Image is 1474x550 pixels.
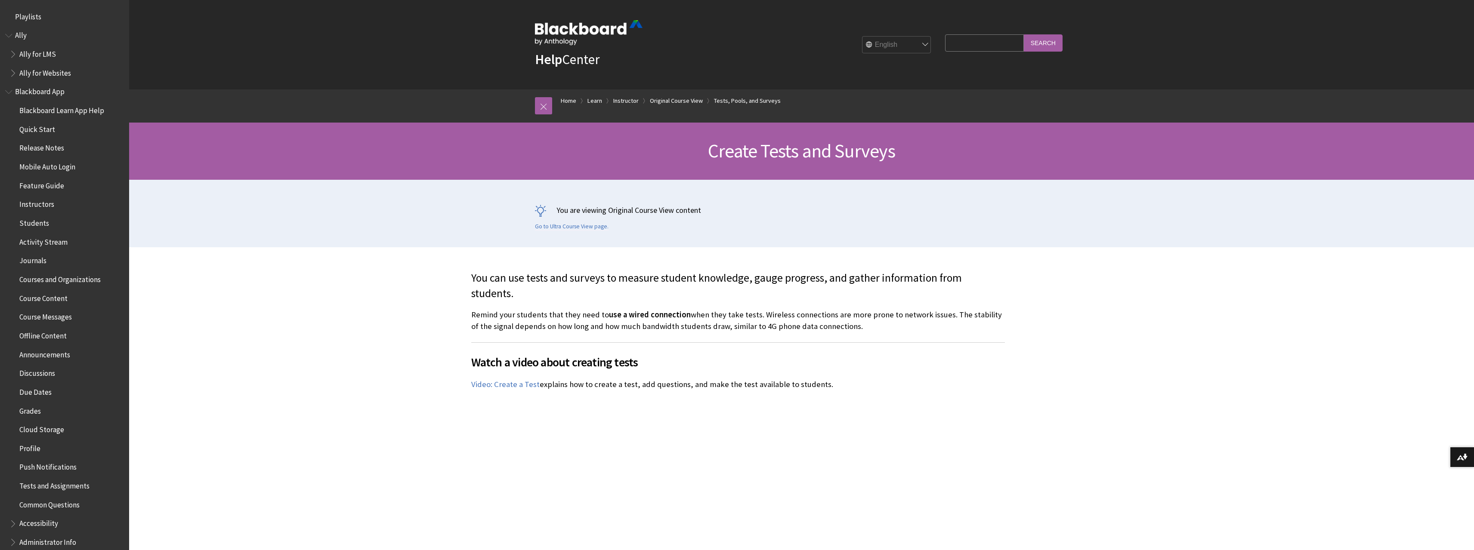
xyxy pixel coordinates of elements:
span: Journals [19,254,46,265]
span: Instructors [19,197,54,209]
span: Tests and Assignments [19,479,90,490]
span: Grades [19,404,41,415]
span: Feature Guide [19,178,64,190]
span: Release Notes [19,141,64,153]
span: Ally for LMS [19,47,56,58]
p: You can use tests and surveys to measure student knowledge, gauge progress, and gather informatio... [471,270,1005,301]
input: Search [1024,34,1063,51]
span: Profile [19,441,40,453]
span: Cloud Storage [19,422,64,434]
span: Offline Content [19,329,67,340]
span: Course Messages [19,310,72,322]
span: Due Dates [19,385,52,396]
a: Original Course View [650,95,703,106]
span: Blackboard App [15,85,65,96]
span: Mobile Auto Login [19,160,75,171]
nav: Book outline for Blackboard App Help [5,85,124,550]
nav: Book outline for Anthology Ally Help [5,28,124,80]
p: Remind your students that they need to when they take tests. Wireless connections are more prone ... [471,309,1005,332]
p: You are viewing Original Course View content [535,205,1069,215]
span: Create Tests and Surveys [708,139,895,163]
select: Site Language Selector [862,37,931,54]
a: Tests, Pools, and Surveys [714,95,781,106]
span: Quick Start [19,122,55,134]
span: Blackboard Learn App Help [19,103,104,115]
span: Ally [15,28,27,40]
span: Course Content [19,291,68,303]
span: Accessibility [19,516,58,528]
span: Watch a video about creating tests [471,353,1005,371]
a: Video: Create a Test [471,379,540,390]
span: Push Notifications [19,460,77,472]
p: explains how to create a test, add questions, and make the test available to students. [471,379,1005,390]
a: Home [561,95,576,106]
img: Blackboard by Anthology [535,20,643,45]
span: Courses and Organizations [19,272,101,284]
strong: Help [535,51,562,68]
span: Students [19,216,49,227]
span: Activity Stream [19,235,68,246]
a: Learn [587,95,602,106]
a: Instructor [613,95,639,106]
span: Playlists [15,9,41,21]
span: Discussions [19,366,55,378]
nav: Book outline for Playlists [5,9,124,24]
a: HelpCenter [535,51,599,68]
span: Announcements [19,347,70,359]
span: Administrator Info [19,535,76,547]
span: Common Questions [19,498,80,509]
a: Go to Ultra Course View page. [535,223,609,230]
span: Ally for Websites [19,66,71,77]
span: use a wired connection [609,310,691,320]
